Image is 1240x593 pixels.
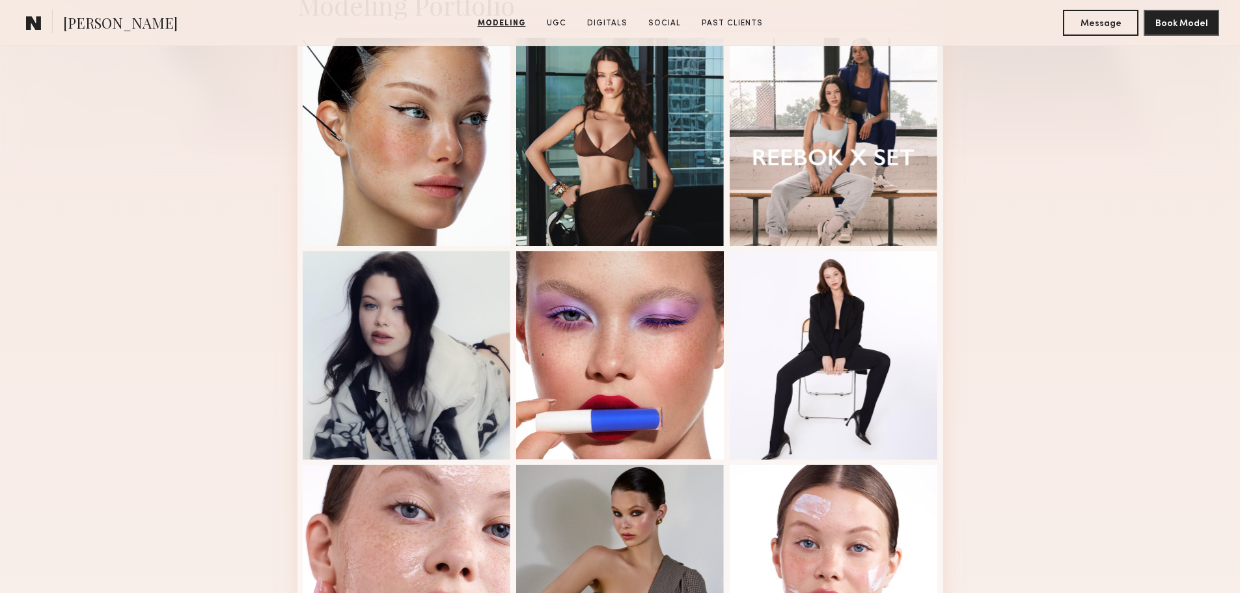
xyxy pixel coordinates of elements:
button: Book Model [1144,10,1219,36]
button: Message [1063,10,1138,36]
a: Digitals [582,18,633,29]
a: Past Clients [696,18,768,29]
a: Modeling [473,18,531,29]
a: Social [643,18,686,29]
span: [PERSON_NAME] [63,13,178,36]
a: UGC [542,18,572,29]
a: Book Model [1144,17,1219,28]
